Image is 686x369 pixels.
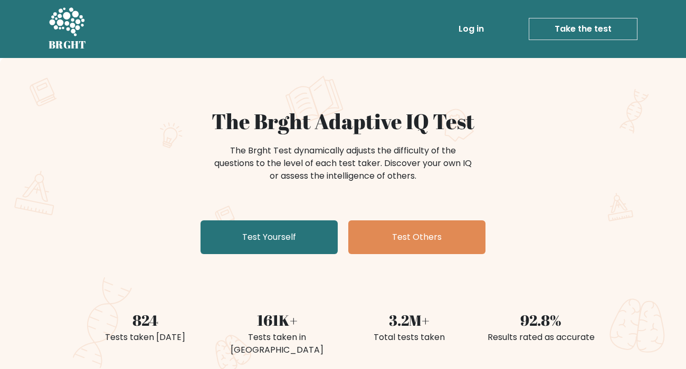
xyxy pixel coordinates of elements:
a: Test Others [348,220,485,254]
div: Tests taken [DATE] [85,331,205,344]
div: 92.8% [481,309,601,331]
div: Total tests taken [349,331,469,344]
div: Results rated as accurate [481,331,601,344]
div: The Brght Test dynamically adjusts the difficulty of the questions to the level of each test take... [211,144,475,182]
h1: The Brght Adaptive IQ Test [85,109,601,134]
a: Log in [454,18,488,40]
div: 161K+ [217,309,337,331]
h5: BRGHT [49,38,87,51]
a: Test Yourself [201,220,338,254]
a: Take the test [529,18,637,40]
div: Tests taken in [GEOGRAPHIC_DATA] [217,331,337,356]
div: 3.2M+ [349,309,469,331]
div: 824 [85,309,205,331]
a: BRGHT [49,4,87,54]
